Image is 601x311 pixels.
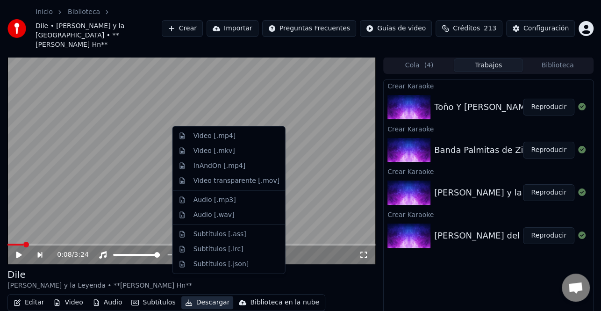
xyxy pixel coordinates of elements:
[193,259,249,268] div: Subtítulos [.json]
[484,24,496,33] span: 213
[10,296,48,309] button: Editar
[50,296,86,309] button: Video
[57,250,72,260] span: 0:08
[523,99,574,116] button: Reproducir
[36,7,53,17] a: Inicio
[57,250,79,260] div: /
[193,244,243,253] div: Subtítulos [.lrc]
[250,298,319,307] div: Biblioteca en la nube
[360,20,432,37] button: Guías de video
[436,20,502,37] button: Créditos213
[454,58,523,72] button: Trabajos
[89,296,126,309] button: Audio
[68,7,100,17] a: Biblioteca
[74,250,88,260] span: 3:24
[128,296,179,309] button: Subtítulos
[384,209,593,220] div: Crear Karaoke
[7,281,192,290] div: [PERSON_NAME] y la Leyenda • **[PERSON_NAME] Hn**
[181,296,234,309] button: Descargar
[193,176,279,185] div: Video transparente [.mov]
[384,80,593,91] div: Crear Karaoke
[36,7,162,50] nav: breadcrumb
[193,161,246,170] div: InAndOn [.mp4]
[7,268,192,281] div: Dile
[523,142,574,159] button: Reproducir
[424,61,433,70] span: ( 4 )
[562,274,590,302] a: Chat abierto
[262,20,356,37] button: Preguntas Frecuentes
[193,131,236,141] div: Video [.mp4]
[523,227,574,244] button: Reproducir
[193,229,246,239] div: Subtítulos [.ass]
[7,19,26,38] img: youka
[162,20,203,37] button: Crear
[385,58,454,72] button: Cola
[453,24,480,33] span: Créditos
[207,20,258,37] button: Importar
[193,195,236,204] div: Audio [.mp3]
[36,22,162,50] span: Dile • [PERSON_NAME] y la [GEOGRAPHIC_DATA] • **[PERSON_NAME] Hn**
[523,184,574,201] button: Reproducir
[506,20,575,37] button: Configuración
[434,186,585,199] div: [PERSON_NAME] y la Leyenda - Dile
[384,123,593,134] div: Crear Karaoke
[193,210,235,219] div: Audio [.wav]
[523,24,569,33] div: Configuración
[523,58,592,72] button: Biblioteca
[384,166,593,177] div: Crear Karaoke
[193,146,235,156] div: Video [.mkv]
